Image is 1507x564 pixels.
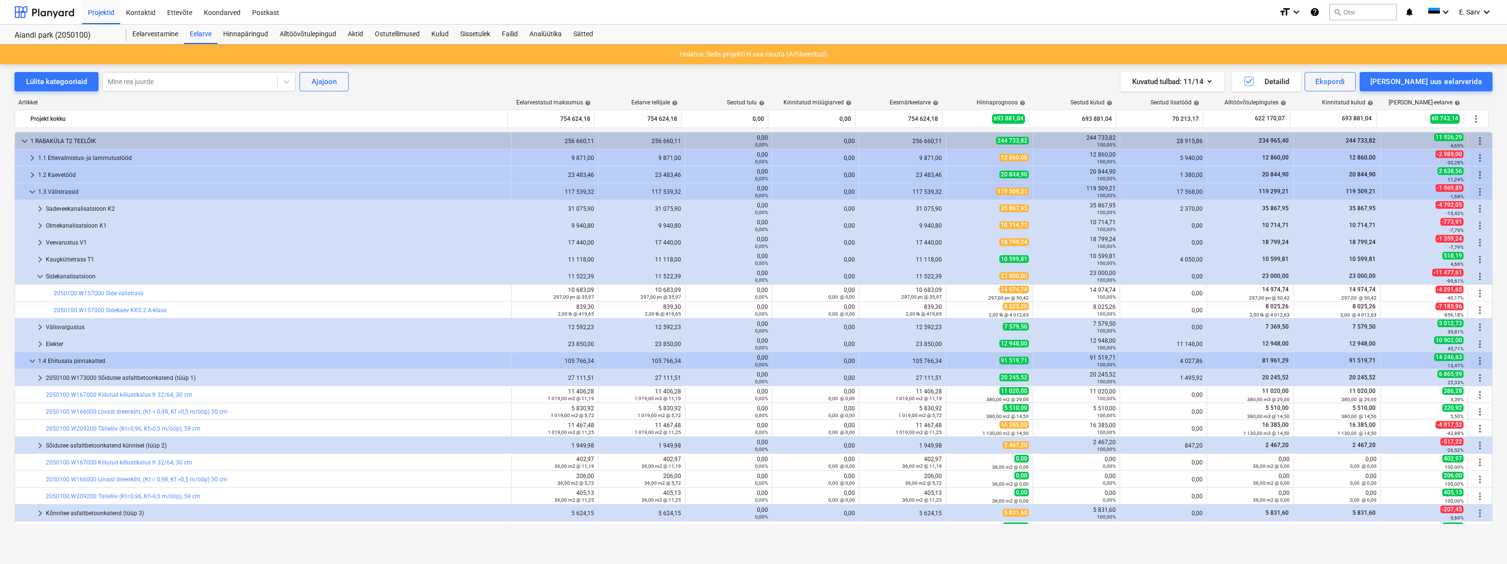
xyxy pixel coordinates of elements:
a: 2050100.W209200 Täiteliiv (Kt=0,96, Kf>0,5 m/ööp), 59 cm [46,425,200,432]
span: 10 714,71 [1261,222,1290,229]
div: 117 539,32 [515,188,594,195]
a: Alltöövõtulepingud [274,25,342,44]
span: help [583,100,591,106]
a: 2050100.W166000 Liivast dreenkiht, (Kt = 0,98, Kf >0,5 m/ööp) 30 cm [46,408,227,415]
span: keyboard_arrow_right [27,152,38,164]
span: 8 025,26 [1265,303,1290,310]
div: 693 881,04 [1033,111,1112,127]
small: 0,00% [755,277,768,283]
div: 23 483,46 [515,172,594,178]
i: Abikeskus [1310,6,1320,18]
div: 23 483,46 [863,172,942,178]
div: 23 483,46 [602,172,681,178]
div: 10 599,81 [1037,253,1116,266]
div: 0,00 [685,111,764,127]
button: [PERSON_NAME] uus eelarverida [1360,72,1493,91]
div: 0,00 [689,202,768,216]
span: keyboard_arrow_down [27,186,38,198]
span: Rohkem tegevusi [1474,507,1486,519]
div: 0,00 [776,172,855,178]
small: 100,00% [1097,176,1116,181]
div: Failid [496,25,524,44]
div: Veevarustus V1 [46,235,507,250]
small: 297,00 jm @ 50,42 [1249,295,1290,301]
div: Aiandi park (2050100) [14,30,115,41]
span: 14 974,74 [1348,286,1377,293]
span: -11 477,61 [1432,269,1464,276]
span: 10 599,81 [1348,256,1377,262]
p: Hoiatus: Seda projekti ei saa muuta (Arhiveeritud) [680,49,827,59]
small: 0,00 @ 0,00 [828,294,855,300]
span: 20 844,90 [1348,171,1377,178]
span: -1 359,24 [1436,235,1464,243]
div: [PERSON_NAME]-eelarve [1389,99,1460,106]
span: 18 799,24 [999,238,1029,246]
span: help [1018,100,1025,106]
span: Rohkem tegevusi [1474,203,1486,215]
div: Sissetulek [455,25,496,44]
div: 0,00 [776,205,855,212]
small: 297,00 @ 50,42 [1341,295,1377,301]
div: 117 539,32 [863,188,942,195]
span: 14 974,74 [1261,286,1290,293]
span: keyboard_arrow_down [27,355,38,367]
small: 297,00 jm @ 35,97 [640,294,681,300]
div: 8 025,26 [1037,304,1116,317]
div: 0,00 [776,239,855,246]
span: 244 733,82 [996,137,1029,145]
button: Kuvatud tulbad:11/14 [1121,72,1224,91]
small: 100,00% [1097,142,1116,147]
div: 0,00 [776,222,855,229]
div: 35 867,95 [1037,202,1116,216]
span: help [1105,100,1112,106]
small: -15,42% [1446,211,1464,216]
span: -773,91 [1440,218,1464,226]
span: 693 881,04 [992,114,1025,123]
small: 0,00% [755,142,768,147]
span: Rohkem tegevusi [1474,440,1486,451]
div: 31 075,90 [863,205,942,212]
span: keyboard_arrow_right [34,203,46,215]
span: -2 989,00 [1436,150,1464,158]
div: 1 RABAKÜLA T2 TEELÕIK [30,133,507,149]
div: 23 000,00 [1037,270,1116,283]
div: 0,00 [689,185,768,199]
span: Rohkem tegevusi [1474,169,1486,181]
small: 0,00% [755,159,768,164]
span: Rohkem tegevusi [1474,406,1486,418]
small: 0,00% [755,294,768,300]
button: Ekspordi [1305,72,1355,91]
div: 11 118,00 [863,256,942,263]
div: [PERSON_NAME] uus eelarverida [1370,75,1482,88]
span: Rohkem tegevusi [1474,271,1486,282]
div: 0,00 [1124,290,1203,297]
div: 18 799,24 [1037,236,1116,249]
span: 10 599,81 [999,255,1029,263]
span: help [757,100,765,106]
div: Eelarve [184,25,217,44]
div: Seotud lisatööd [1151,99,1199,106]
span: 35 867,95 [1348,205,1377,212]
small: 297,00 jm @ 50,42 [988,295,1029,301]
a: Ostutellimused [369,25,426,44]
small: 297,00 jm @ 35,97 [901,294,942,300]
a: 2050100.W209200 Täiteliiv (Kt=0,96, Kf>0,5 m/ööp), 59 cm [46,493,200,500]
small: 0,00% [755,193,768,198]
div: 0,00 [776,304,855,317]
div: 839,30 [515,304,594,317]
div: 11 118,00 [602,256,681,263]
div: 754 624,18 [512,111,590,127]
div: 0,00 [776,256,855,263]
div: Olmekanalisatsioon K1 [46,218,507,233]
div: Seotud tulu [727,99,765,106]
i: notifications [1405,6,1414,18]
div: Analüütika [524,25,568,44]
div: 0,00 [1124,222,1203,229]
div: 20 844,90 [1037,168,1116,182]
div: 2 370,00 [1124,205,1203,212]
span: 10 714,71 [1348,222,1377,229]
span: keyboard_arrow_down [34,271,46,282]
small: -30,28% [1446,160,1464,165]
span: help [670,100,678,106]
span: Rohkem tegevusi [1474,237,1486,248]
